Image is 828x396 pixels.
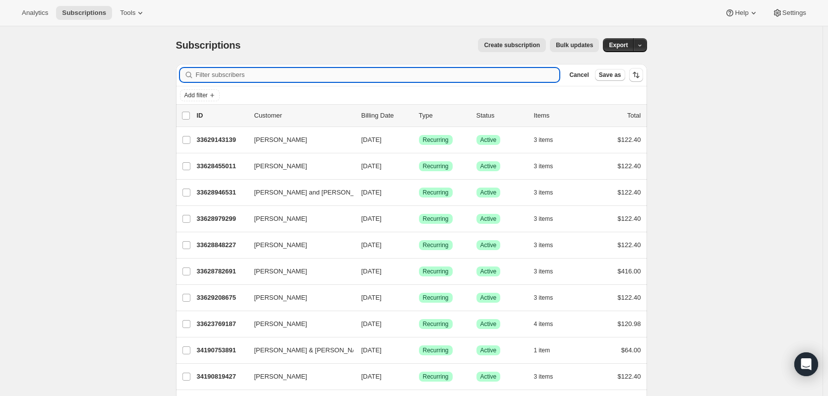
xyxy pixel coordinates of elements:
span: 1 item [534,346,550,354]
button: [PERSON_NAME] [248,369,348,385]
span: Help [735,9,748,17]
p: Customer [254,111,354,121]
span: [PERSON_NAME] [254,293,307,303]
button: Analytics [16,6,54,20]
span: Analytics [22,9,48,17]
span: [DATE] [361,136,382,143]
p: 34190819427 [197,372,246,382]
span: 3 items [534,215,553,223]
button: Settings [767,6,812,20]
div: IDCustomerBilling DateTypeStatusItemsTotal [197,111,641,121]
span: [DATE] [361,346,382,354]
button: Save as [595,69,625,81]
button: Cancel [565,69,592,81]
button: Add filter [180,89,220,101]
span: Active [480,189,497,197]
button: [PERSON_NAME] [248,132,348,148]
span: [DATE] [361,215,382,222]
span: Recurring [423,294,449,302]
button: Bulk updates [550,38,599,52]
div: 33629143139[PERSON_NAME][DATE]SuccessRecurringSuccessActive3 items$122.40 [197,133,641,147]
span: $122.40 [618,189,641,196]
span: [DATE] [361,267,382,275]
div: 33628848227[PERSON_NAME][DATE]SuccessRecurringSuccessActive3 items$122.40 [197,238,641,252]
p: Status [476,111,526,121]
p: 34190753891 [197,345,246,355]
button: 3 items [534,264,564,278]
span: 3 items [534,162,553,170]
span: [PERSON_NAME] [254,135,307,145]
span: [PERSON_NAME] [254,240,307,250]
span: Recurring [423,162,449,170]
button: 3 items [534,212,564,226]
p: ID [197,111,246,121]
div: 33628979299[PERSON_NAME][DATE]SuccessRecurringSuccessActive3 items$122.40 [197,212,641,226]
span: Active [480,346,497,354]
button: [PERSON_NAME] [248,264,348,279]
span: [PERSON_NAME] and [PERSON_NAME] [254,188,375,198]
span: Recurring [423,215,449,223]
div: 33628946531[PERSON_NAME] and [PERSON_NAME][DATE]SuccessRecurringSuccessActive3 items$122.40 [197,186,641,199]
span: 3 items [534,241,553,249]
span: Subscriptions [176,40,241,51]
span: Create subscription [484,41,540,49]
span: Bulk updates [556,41,593,49]
span: Settings [782,9,806,17]
span: $122.40 [618,241,641,249]
p: 33628946531 [197,188,246,198]
button: Create subscription [478,38,546,52]
span: [DATE] [361,162,382,170]
span: $122.40 [618,294,641,301]
span: [PERSON_NAME] [254,372,307,382]
button: 1 item [534,343,561,357]
span: $122.40 [618,215,641,222]
span: 3 items [534,136,553,144]
span: [DATE] [361,241,382,249]
span: [DATE] [361,189,382,196]
button: Export [603,38,634,52]
button: 3 items [534,370,564,384]
span: Active [480,241,497,249]
span: Recurring [423,241,449,249]
button: 3 items [534,238,564,252]
p: 33628782691 [197,266,246,276]
span: $120.98 [618,320,641,328]
span: Add filter [184,91,208,99]
button: 3 items [534,291,564,305]
span: Recurring [423,320,449,328]
span: [PERSON_NAME] [254,161,307,171]
p: 33623769187 [197,319,246,329]
p: 33628979299 [197,214,246,224]
div: 34190753891[PERSON_NAME] & [PERSON_NAME][DATE]SuccessRecurringSuccessActive1 item$64.00 [197,343,641,357]
button: 3 items [534,159,564,173]
div: 33628455011[PERSON_NAME][DATE]SuccessRecurringSuccessActive3 items$122.40 [197,159,641,173]
button: [PERSON_NAME] [248,211,348,227]
span: $416.00 [618,267,641,275]
span: 3 items [534,267,553,275]
span: Recurring [423,346,449,354]
p: 33629143139 [197,135,246,145]
button: 3 items [534,186,564,199]
button: 3 items [534,133,564,147]
div: Type [419,111,469,121]
button: [PERSON_NAME] [248,158,348,174]
span: Active [480,162,497,170]
button: Sort the results [629,68,643,82]
button: [PERSON_NAME] & [PERSON_NAME] [248,342,348,358]
span: $64.00 [621,346,641,354]
span: Recurring [423,136,449,144]
div: Items [534,111,584,121]
button: Tools [114,6,151,20]
span: Active [480,136,497,144]
span: 3 items [534,189,553,197]
span: Export [609,41,628,49]
span: Active [480,320,497,328]
button: [PERSON_NAME] [248,316,348,332]
span: [PERSON_NAME] [254,266,307,276]
span: Save as [599,71,621,79]
div: 33629208675[PERSON_NAME][DATE]SuccessRecurringSuccessActive3 items$122.40 [197,291,641,305]
span: Active [480,294,497,302]
input: Filter subscribers [196,68,560,82]
button: Subscriptions [56,6,112,20]
span: 4 items [534,320,553,328]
